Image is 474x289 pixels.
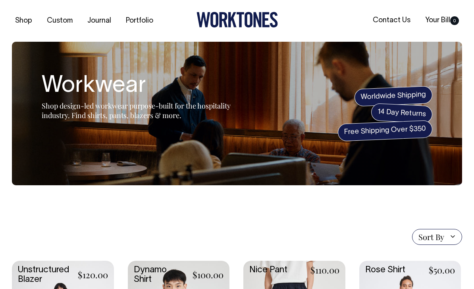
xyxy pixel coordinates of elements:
[42,74,240,99] h1: Workwear
[337,120,433,142] span: Free Shipping Over $350
[123,14,156,27] a: Portfolio
[42,101,231,120] span: Shop design-led workwear purpose-built for the hospitality industry. Find shirts, pants, blazers ...
[354,85,433,106] span: Worldwide Shipping
[418,232,444,242] span: Sort By
[422,14,462,27] a: Your Bill0
[450,16,459,25] span: 0
[44,14,76,27] a: Custom
[84,14,114,27] a: Journal
[371,103,433,124] span: 14 Day Returns
[12,14,35,27] a: Shop
[370,14,414,27] a: Contact Us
